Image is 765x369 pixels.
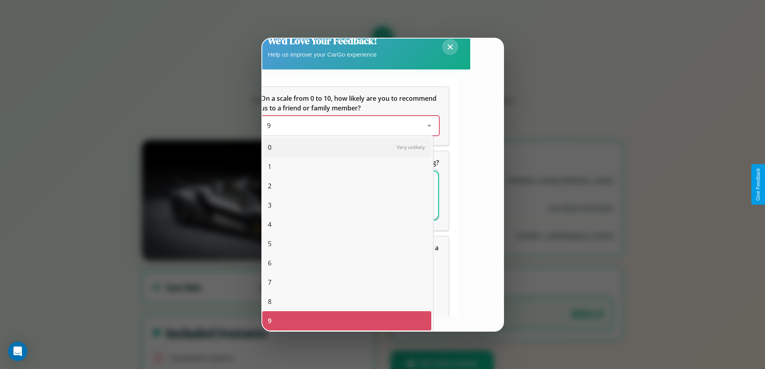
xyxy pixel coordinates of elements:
span: 4 [268,220,271,229]
span: 9 [268,316,271,326]
span: 8 [268,297,271,306]
div: Open Intercom Messenger [8,342,27,361]
span: What can we do to make your experience more satisfying? [261,158,439,167]
h2: We'd Love Your Feedback! [268,34,377,47]
div: 2 [262,176,431,196]
div: 10 [262,330,431,350]
div: 7 [262,273,431,292]
span: 3 [268,200,271,210]
span: Very unlikely [397,144,425,151]
span: 5 [268,239,271,249]
h5: On a scale from 0 to 10, how likely are you to recommend us to a friend or family member? [261,94,439,113]
span: 6 [268,258,271,268]
span: 1 [268,162,271,171]
div: 8 [262,292,431,311]
span: Which of the following features do you value the most in a vehicle? [261,243,440,262]
div: On a scale from 0 to 10, how likely are you to recommend us to a friend or family member? [261,116,439,135]
span: On a scale from 0 to 10, how likely are you to recommend us to a friend or family member? [261,94,438,112]
div: 3 [262,196,431,215]
div: 4 [262,215,431,234]
span: 2 [268,181,271,191]
div: 1 [262,157,431,176]
div: 6 [262,253,431,273]
div: 5 [262,234,431,253]
span: 7 [268,277,271,287]
span: 0 [268,143,271,152]
div: On a scale from 0 to 10, how likely are you to recommend us to a friend or family member? [251,87,449,145]
div: Give Feedback [755,168,761,201]
div: 0 [262,138,431,157]
div: 9 [262,311,431,330]
span: 9 [267,121,271,130]
p: Help us improve your CarGo experience [268,49,377,60]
